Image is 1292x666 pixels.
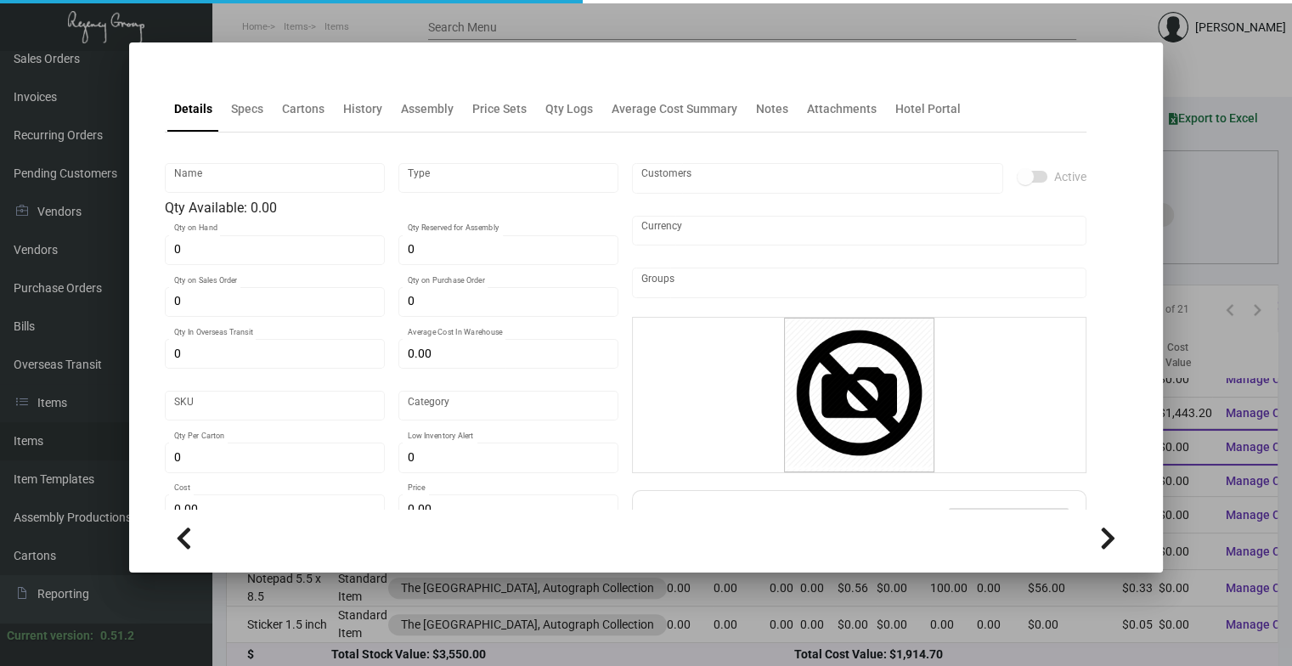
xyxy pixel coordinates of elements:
[343,100,382,118] div: History
[756,100,788,118] div: Notes
[174,100,212,118] div: Details
[165,198,618,218] div: Qty Available: 0.00
[545,100,593,118] div: Qty Logs
[100,627,134,645] div: 0.51.2
[650,508,815,539] h2: Additional Fees
[641,276,1077,290] input: Add new..
[401,100,454,118] div: Assembly
[7,627,93,645] div: Current version:
[231,100,263,118] div: Specs
[612,100,737,118] div: Average Cost Summary
[949,508,1069,539] button: Add Additional Fee
[807,100,877,118] div: Attachments
[641,172,994,185] input: Add new..
[895,100,961,118] div: Hotel Portal
[1054,166,1086,187] span: Active
[282,100,324,118] div: Cartons
[472,100,527,118] div: Price Sets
